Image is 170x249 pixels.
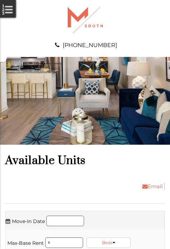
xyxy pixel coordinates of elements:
[6,217,45,226] label: Move-In Date
[45,237,83,248] input: Max Rent
[7,238,44,248] label: Max-Base Rent
[87,237,131,248] a: Beds
[5,153,165,168] h1: Available Units
[137,183,165,190] a: Email
[68,7,103,33] img: A graphic with a red M and the word SOUTH.
[46,216,84,226] input: Move in date
[63,42,117,48] a: [PHONE_NUMBER]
